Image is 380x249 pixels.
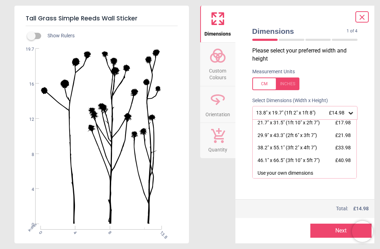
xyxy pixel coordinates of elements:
span: Custom Colours [201,64,235,81]
span: £40.98 [335,157,351,163]
span: £ [353,205,369,212]
label: Measurement Units [252,68,295,75]
div: 38.2" x 55.1" (3ft 2" x 4ft 7") [258,144,317,151]
span: 8 [21,152,34,158]
span: 14.98 [356,206,369,211]
iframe: Brevo live chat [352,221,373,242]
span: 16 [21,81,34,87]
p: Please select your preferred width and height [252,47,363,63]
span: 12 [21,117,34,123]
button: Quantity [200,123,235,158]
span: 1 of 4 [347,28,357,34]
span: Dimensions [252,26,347,36]
button: Dimensions [200,6,235,42]
div: Total: [252,205,369,212]
span: 4 [72,230,76,235]
span: £14.98 [329,110,344,116]
span: 4 [21,187,34,193]
label: Select Dimensions (Width x Height) [247,97,328,104]
span: £17.98 [335,120,351,125]
button: Next [310,224,372,238]
div: 21.7" x 31.5" (1ft 10" x 2ft 7") [258,119,320,126]
span: 8 [107,230,111,235]
span: 0 [37,230,42,235]
div: 29.9" x 43.3" (2ft 6" x 3ft 7") [258,132,317,139]
div: Show Rulers [31,32,189,40]
button: Orientation [200,86,235,123]
div: 46.1" x 66.5" (3ft 10" x 5ft 7") [258,157,320,164]
div: Use your own dimensions [258,170,313,177]
span: 0 [21,222,34,228]
button: Custom Colours [200,43,235,86]
span: 13.8 [158,230,163,235]
span: Dimensions [204,27,231,38]
span: Quantity [208,143,227,154]
h5: Tall Grass Simple Reeds Wall Sticker [26,11,178,26]
span: £21.98 [335,132,351,138]
span: 19.7 [21,46,34,52]
span: Orientation [205,108,230,118]
div: 13.8" x 19.7" (1ft 2" x 1ft 8") [255,110,348,116]
span: £33.98 [335,145,351,150]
